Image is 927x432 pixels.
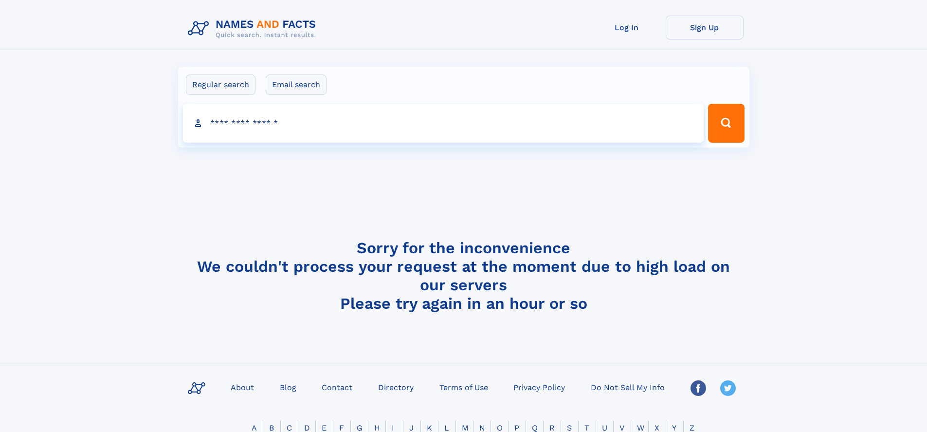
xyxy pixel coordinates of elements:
a: Contact [318,380,356,394]
a: Blog [276,380,300,394]
a: Sign Up [666,16,744,39]
a: Privacy Policy [509,380,569,394]
h4: Sorry for the inconvenience We couldn't process your request at the moment due to high load on ou... [184,239,744,313]
a: Terms of Use [436,380,492,394]
img: Twitter [720,380,736,396]
img: Logo Names and Facts [184,16,324,42]
label: Email search [266,75,327,95]
label: Regular search [186,75,255,95]
a: Log In [588,16,666,39]
a: About [227,380,258,394]
input: search input [183,104,704,143]
button: Search Button [708,104,744,143]
a: Directory [374,380,418,394]
img: Facebook [691,380,706,396]
a: Do Not Sell My Info [587,380,669,394]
